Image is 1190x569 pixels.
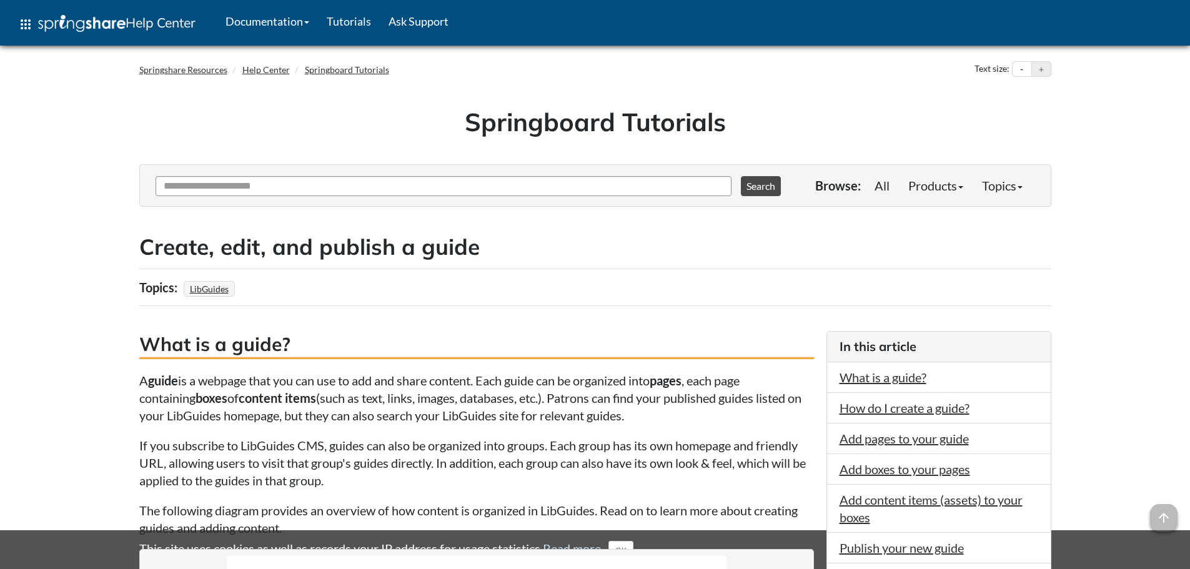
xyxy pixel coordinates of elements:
a: LibGuides [188,280,231,298]
a: Springshare Resources [139,64,227,75]
h3: In this article [840,338,1038,355]
p: A is a webpage that you can use to add and share content. Each guide can be organized into , each... [139,372,814,424]
p: If you subscribe to LibGuides CMS, guides can also be organized into groups. Each group has its o... [139,437,814,489]
a: What is a guide? [840,370,926,385]
a: Publish your new guide [840,540,964,555]
a: Ask Support [380,6,457,37]
a: Add boxes to your pages [840,462,970,477]
strong: boxes [196,390,227,405]
p: The following diagram provides an overview of how content is organized in LibGuides. Read on to l... [139,502,814,537]
a: How do I create a guide? [840,400,969,415]
a: Add pages to your guide [840,431,969,446]
a: Documentation [217,6,318,37]
p: Browse: [815,177,861,194]
span: arrow_upward [1150,504,1178,532]
span: apps [18,17,33,32]
h2: Create, edit, and publish a guide [139,232,1051,262]
button: Decrease text size [1013,62,1031,77]
a: arrow_upward [1150,505,1178,520]
span: Help Center [126,14,196,31]
a: Tutorials [318,6,380,37]
a: Help Center [242,64,290,75]
strong: content items [239,390,316,405]
div: Text size: [972,61,1012,77]
a: apps Help Center [9,6,204,43]
a: Add content items (assets) to your boxes [840,492,1023,525]
div: Topics: [139,275,181,299]
div: This site uses cookies as well as records your IP address for usage statistics. [127,540,1064,560]
a: Topics [973,173,1032,198]
h1: Springboard Tutorials [149,104,1042,139]
strong: pages [650,373,682,388]
a: Springboard Tutorials [305,64,389,75]
button: Increase text size [1032,62,1051,77]
button: Search [741,176,781,196]
h3: What is a guide? [139,331,814,359]
img: Springshare [38,15,126,32]
strong: guide [148,373,178,388]
a: Products [899,173,973,198]
a: All [865,173,899,198]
